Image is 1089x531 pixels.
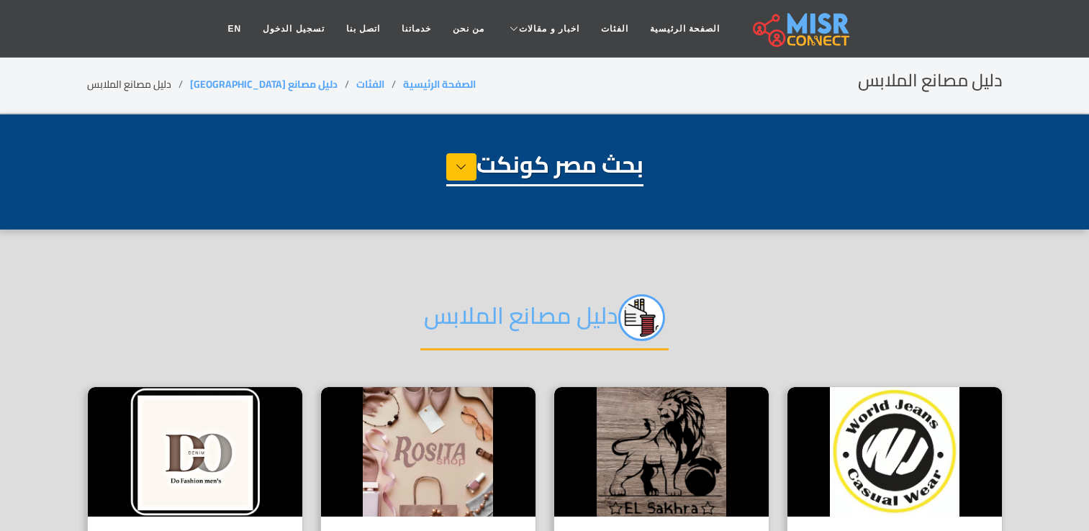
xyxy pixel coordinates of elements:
a: تسجيل الدخول [252,15,335,42]
h1: بحث مصر كونكت [446,150,643,186]
img: دو جينز [88,387,302,517]
img: مصنع عالم الجينز السوري [787,387,1002,517]
a: اخبار و مقالات [495,15,590,42]
a: EN [217,15,253,42]
h2: دليل مصانع الملابس [420,294,669,350]
a: الصفحة الرئيسية [403,75,476,94]
span: اخبار و مقالات [519,22,579,35]
img: محل Rosita [321,387,536,517]
img: jc8qEEzyi89FPzAOrPPq.png [618,294,665,341]
a: دليل مصانع [GEOGRAPHIC_DATA] [190,75,338,94]
a: الفئات [356,75,384,94]
img: مكتب الصخرة للملابس الجاهزة شبرا [554,387,769,517]
h2: دليل مصانع الملابس [858,71,1003,91]
li: دليل مصانع الملابس [87,77,190,92]
a: الصفحة الرئيسية [639,15,731,42]
a: خدماتنا [391,15,442,42]
a: من نحن [442,15,495,42]
a: اتصل بنا [335,15,391,42]
img: main.misr_connect [753,11,849,47]
a: الفئات [590,15,639,42]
